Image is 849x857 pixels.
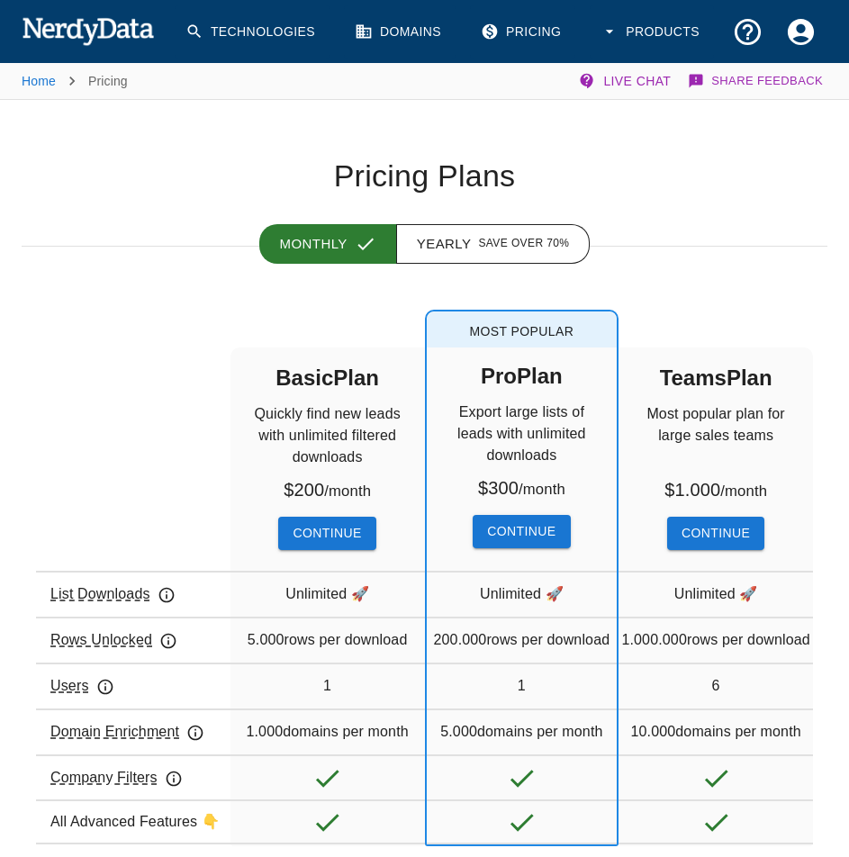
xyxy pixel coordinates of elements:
[590,5,714,59] button: Products
[22,13,154,49] img: NerdyData.com
[519,481,565,498] small: / month
[22,63,128,99] nav: breadcrumb
[619,617,813,662] div: 1.000.000 rows per download
[427,311,618,347] span: Most Popular
[36,799,230,844] div: All Advanced Features 👇
[230,663,425,708] div: 1
[721,5,774,59] button: Support and Documentation
[470,5,575,59] a: Pricing
[230,571,425,616] div: Unlimited 🚀
[230,617,425,662] div: 5.000 rows per download
[619,663,813,708] div: 6
[88,72,128,90] p: Pricing
[22,74,56,88] a: Home
[685,63,827,99] button: Share Feedback
[284,475,371,502] h6: $ 200
[481,347,563,401] h5: Pro Plan
[50,629,177,651] p: Rows Unlocked
[50,583,176,605] p: List Downloads
[427,571,618,616] div: Unlimited 🚀
[478,235,569,253] span: Save over 70%
[473,515,570,548] button: Continue
[22,158,827,195] h1: Pricing Plans
[230,708,425,753] div: 1.000 domains per month
[275,349,379,403] h5: Basic Plan
[667,517,764,550] button: Continue
[324,483,371,500] small: / month
[344,5,456,59] a: Domains
[396,224,591,264] button: Yearly Save over 70%
[619,403,813,475] p: Most popular plan for large sales teams
[660,349,772,403] h5: Teams Plan
[478,474,565,501] h6: $ 300
[619,571,813,616] div: Unlimited 🚀
[774,5,827,59] button: Account Settings
[427,708,618,753] div: 5.000 domains per month
[574,63,678,99] button: Live Chat
[427,663,618,708] div: 1
[619,708,813,753] div: 10.000 domains per month
[427,617,618,662] div: 200.000 rows per download
[50,675,114,697] p: Users
[175,5,330,59] a: Technologies
[720,483,767,500] small: / month
[50,721,204,743] p: Domain Enrichment
[427,401,618,474] p: Export large lists of leads with unlimited downloads
[278,517,375,550] button: Continue
[259,224,397,264] button: Monthly
[230,403,425,475] p: Quickly find new leads with unlimited filtered downloads
[664,475,767,502] h6: $ 1.000
[50,767,183,789] p: Company Filters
